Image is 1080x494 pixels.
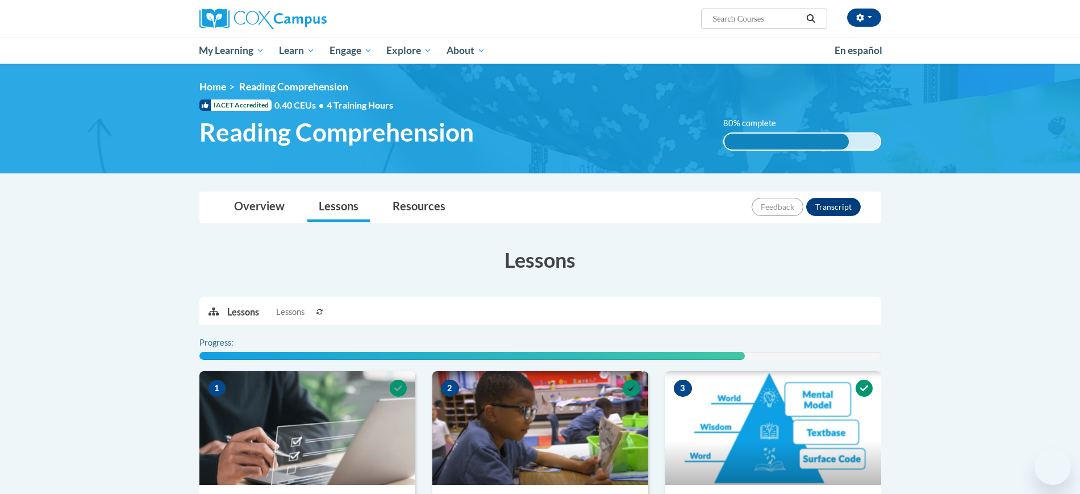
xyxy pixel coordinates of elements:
span: About [447,44,485,57]
iframe: Button to launch messaging window [1035,449,1071,485]
a: Explore [379,38,439,64]
img: Course Image [432,371,648,485]
span: Engage [330,44,372,57]
button: Feedback [752,198,803,216]
span: 3 [674,380,692,397]
span: Lessons [276,306,305,318]
a: My Learning [192,38,272,64]
a: Home [199,81,226,93]
label: 80% complete [723,117,789,130]
img: Course Image [199,371,415,485]
div: 80% complete [724,134,849,150]
span: Reading Comprehension [239,81,348,93]
img: Cox Campus [199,9,327,29]
span: My Learning [199,44,264,57]
a: Engage [322,38,380,64]
a: Overview [223,192,296,222]
span: 4 Training Hours [327,99,393,110]
button: Transcript [806,198,861,216]
span: 0.40 CEUs [274,99,327,111]
span: 1 [208,380,226,397]
h3: Lessons [199,246,881,274]
a: Lessons [307,192,370,222]
label: Progress: [199,337,265,349]
span: En español [835,44,882,56]
a: Learn [272,38,322,64]
a: En español [827,39,890,63]
p: Lessons [227,306,259,318]
input: Search Courses [711,12,802,26]
span: 2 [441,380,459,397]
span: Learn [279,44,315,57]
button: Search [802,12,819,26]
span: • [319,99,324,110]
span: Reading Comprehension [199,117,474,147]
a: Cox Campus [199,9,415,29]
a: Resources [381,192,457,222]
div: Main menu [182,38,898,64]
button: Account Settings [847,9,881,27]
span: IACET Accredited [199,99,272,111]
a: About [439,38,493,64]
span: Explore [386,44,432,57]
img: Course Image [665,371,881,485]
